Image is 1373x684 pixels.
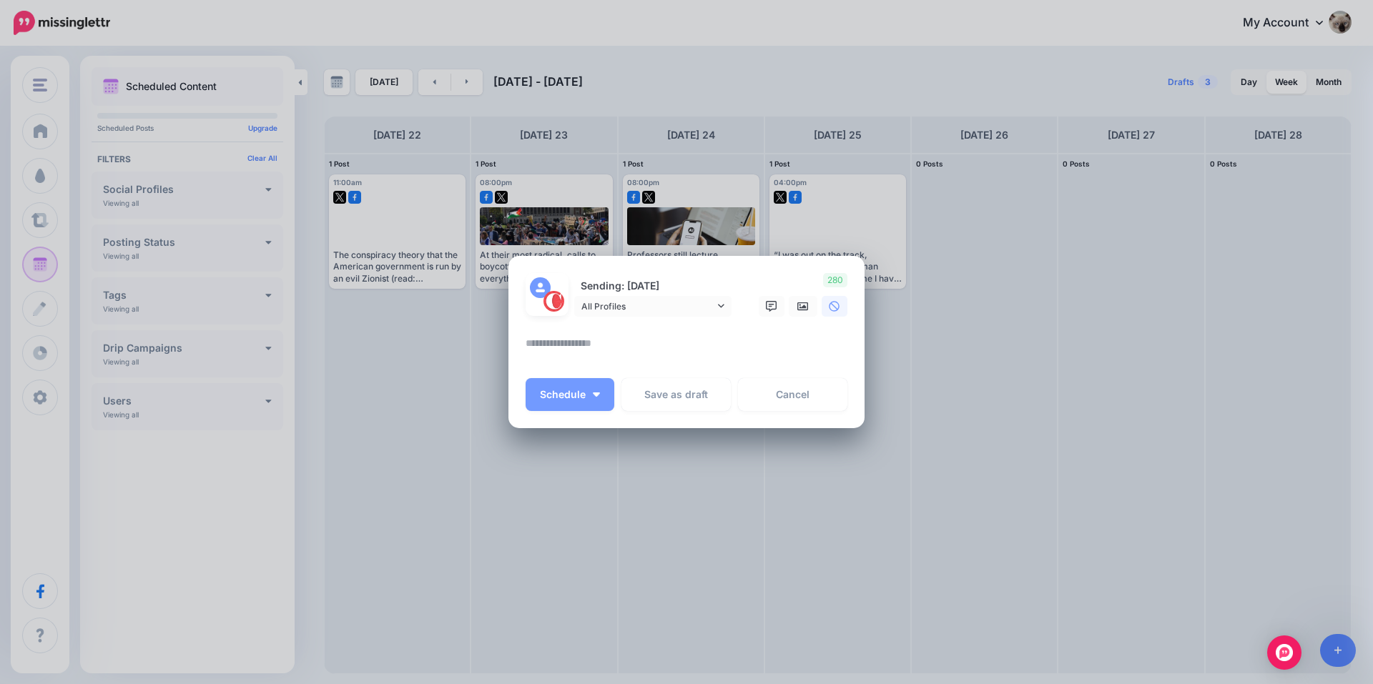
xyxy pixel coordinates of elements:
span: 280 [823,273,847,287]
img: user_default_image.png [530,277,551,298]
span: All Profiles [581,299,714,314]
p: Sending: [DATE] [574,278,732,294]
button: Save as draft [621,378,731,411]
a: All Profiles [574,296,732,317]
button: Schedule [526,378,614,411]
img: arrow-down-white.png [593,392,600,397]
img: 291864331_468958885230530_187971914351797662_n-bsa127305.png [543,291,564,312]
a: Cancel [738,378,847,411]
div: Open Intercom Messenger [1267,635,1301,670]
span: Schedule [540,390,586,400]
